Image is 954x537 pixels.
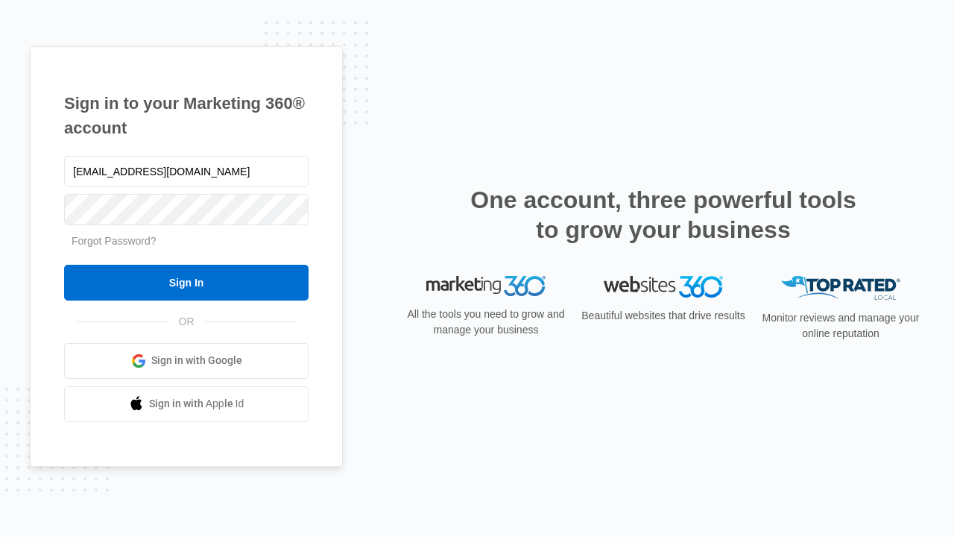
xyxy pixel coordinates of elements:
[466,185,861,245] h2: One account, three powerful tools to grow your business
[580,308,747,324] p: Beautiful websites that drive results
[72,235,157,247] a: Forgot Password?
[781,276,900,301] img: Top Rated Local
[402,307,569,338] p: All the tools you need to grow and manage your business
[757,310,924,342] p: Monitor reviews and manage your online reputation
[64,386,309,422] a: Sign in with Apple Id
[64,265,309,301] input: Sign In
[168,314,205,330] span: OR
[426,276,546,297] img: Marketing 360
[149,396,244,412] span: Sign in with Apple Id
[64,91,309,140] h1: Sign in to your Marketing 360® account
[151,353,242,368] span: Sign in with Google
[604,276,723,298] img: Websites 360
[64,343,309,379] a: Sign in with Google
[64,156,309,187] input: Email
